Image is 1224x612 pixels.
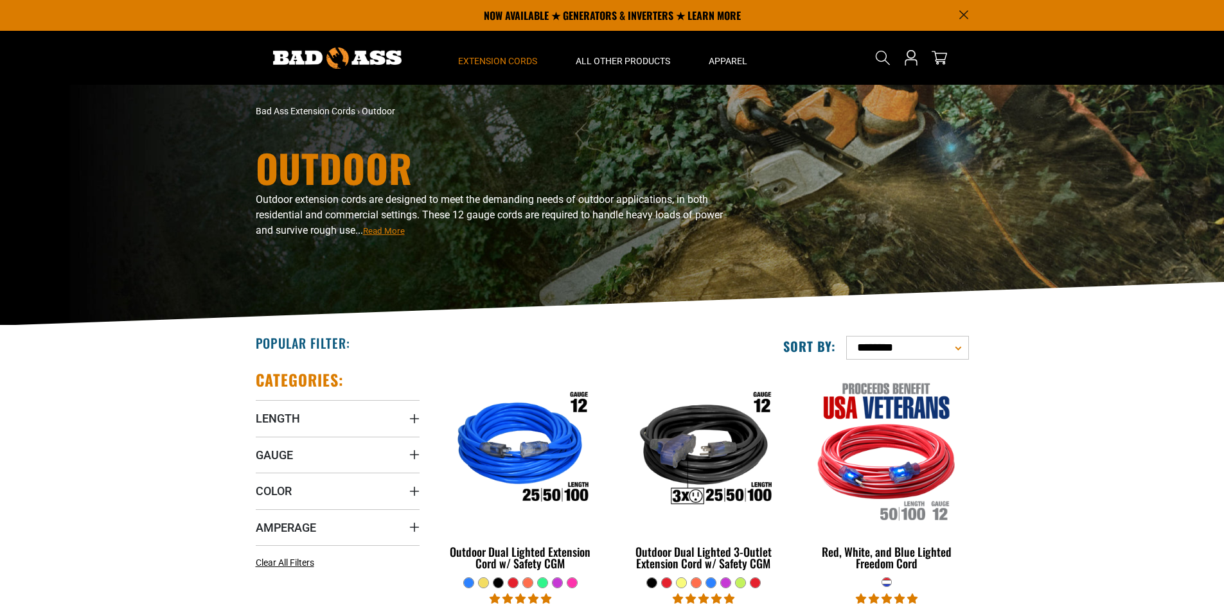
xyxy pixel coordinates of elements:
a: Clear All Filters [256,556,319,570]
h2: Popular Filter: [256,335,350,351]
img: Outdoor Dual Lighted Extension Cord w/ Safety CGM [439,376,601,524]
div: Outdoor Dual Lighted Extension Cord w/ Safety CGM [439,546,603,569]
div: Red, White, and Blue Lighted Freedom Cord [804,546,968,569]
span: Amperage [256,520,316,535]
summary: Color [256,473,420,509]
span: 4.81 stars [490,593,551,605]
a: Outdoor Dual Lighted Extension Cord w/ Safety CGM Outdoor Dual Lighted Extension Cord w/ Safety CGM [439,370,603,577]
summary: Amperage [256,509,420,545]
span: Gauge [256,448,293,462]
span: Extension Cords [458,55,537,67]
a: Outdoor Dual Lighted 3-Outlet Extension Cord w/ Safety CGM Outdoor Dual Lighted 3-Outlet Extensio... [621,370,785,577]
img: Red, White, and Blue Lighted Freedom Cord [806,376,968,524]
span: Read More [363,226,405,236]
a: Bad Ass Extension Cords [256,106,355,116]
label: Sort by: [783,338,836,354]
span: Length [256,411,300,426]
img: Outdoor Dual Lighted 3-Outlet Extension Cord w/ Safety CGM [623,376,785,524]
span: Clear All Filters [256,557,314,568]
summary: Gauge [256,437,420,473]
span: Apparel [709,55,747,67]
summary: Length [256,400,420,436]
h1: Outdoor [256,148,725,187]
summary: All Other Products [556,31,689,85]
a: Red, White, and Blue Lighted Freedom Cord Red, White, and Blue Lighted Freedom Cord [804,370,968,577]
img: Bad Ass Extension Cords [273,48,402,69]
div: Outdoor Dual Lighted 3-Outlet Extension Cord w/ Safety CGM [621,546,785,569]
summary: Search [873,48,893,68]
span: › [357,106,360,116]
span: Outdoor extension cords are designed to meet the demanding needs of outdoor applications, in both... [256,193,723,236]
span: Color [256,484,292,498]
summary: Extension Cords [439,31,556,85]
span: All Other Products [576,55,670,67]
span: 4.80 stars [673,593,734,605]
summary: Apparel [689,31,767,85]
h2: Categories: [256,370,344,390]
nav: breadcrumbs [256,105,725,118]
span: Outdoor [362,106,395,116]
span: 5.00 stars [856,593,918,605]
